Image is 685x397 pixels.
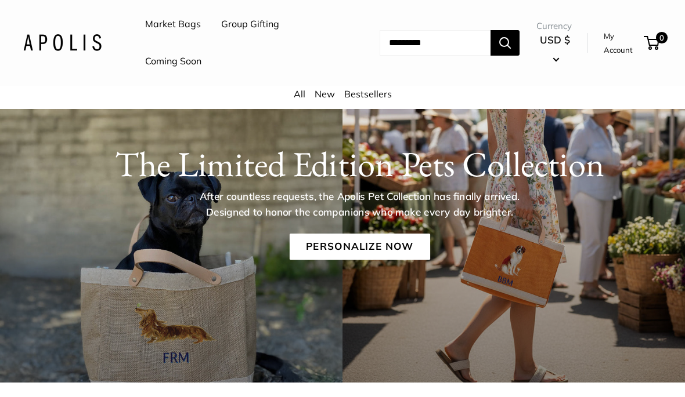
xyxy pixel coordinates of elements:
[56,143,663,185] h1: The Limited Edition Pets Collection
[145,53,201,70] a: Coming Soon
[491,30,520,56] button: Search
[536,18,574,34] span: Currency
[645,36,659,50] a: 0
[380,30,491,56] input: Search...
[540,34,570,46] span: USD $
[181,189,539,220] p: After countless requests, the Apolis Pet Collection has finally arrived. Designed to honor the co...
[221,16,279,33] a: Group Gifting
[604,29,640,57] a: My Account
[315,88,335,100] a: New
[536,31,574,68] button: USD $
[294,88,305,100] a: All
[344,88,392,100] a: Bestsellers
[656,32,668,43] span: 0
[23,34,102,51] img: Apolis
[289,234,430,260] a: Personalize Now
[145,16,201,33] a: Market Bags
